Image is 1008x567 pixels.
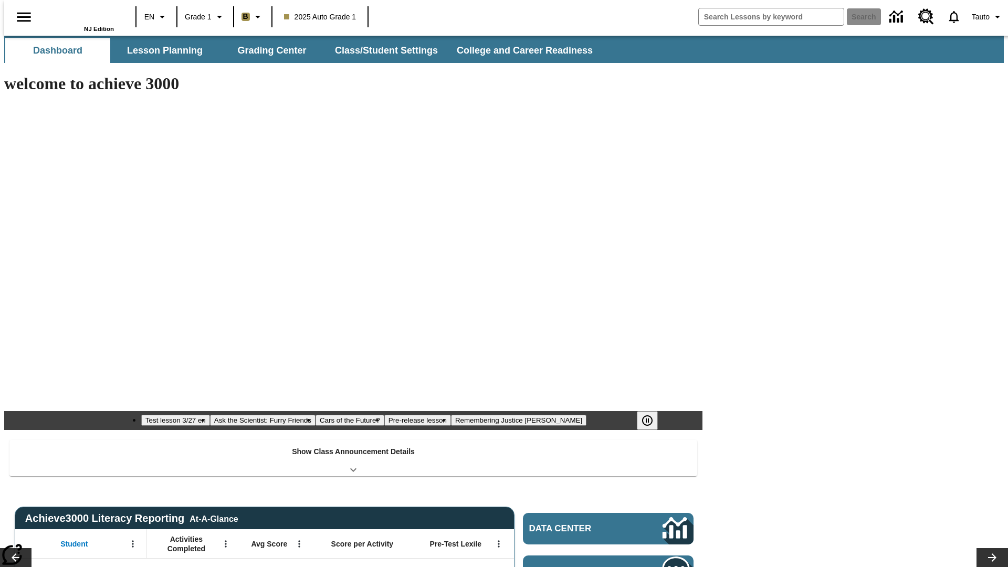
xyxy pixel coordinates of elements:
[185,12,212,23] span: Grade 1
[331,539,394,549] span: Score per Activity
[529,523,627,534] span: Data Center
[218,536,234,552] button: Open Menu
[125,536,141,552] button: Open Menu
[4,74,702,93] h1: welcome to achieve 3000
[912,3,940,31] a: Resource Center, Will open in new tab
[181,7,230,26] button: Grade: Grade 1, Select a grade
[46,5,114,26] a: Home
[190,512,238,524] div: At-A-Glance
[940,3,968,30] a: Notifications
[210,415,316,426] button: Slide 2 Ask the Scientist: Furry Friends
[292,446,415,457] p: Show Class Announcement Details
[251,539,287,549] span: Avg Score
[637,411,658,430] button: Pause
[523,513,694,544] a: Data Center
[112,38,217,63] button: Lesson Planning
[384,415,451,426] button: Slide 4 Pre-release lesson
[968,7,1008,26] button: Profile/Settings
[219,38,324,63] button: Grading Center
[637,411,668,430] div: Pause
[4,38,602,63] div: SubNavbar
[284,12,356,23] span: 2025 Auto Grade 1
[25,512,238,524] span: Achieve3000 Literacy Reporting
[144,12,154,23] span: EN
[883,3,912,31] a: Data Center
[243,10,248,23] span: B
[316,415,384,426] button: Slide 3 Cars of the Future?
[5,38,110,63] button: Dashboard
[46,4,114,32] div: Home
[291,536,307,552] button: Open Menu
[699,8,844,25] input: search field
[448,38,601,63] button: College and Career Readiness
[60,539,88,549] span: Student
[327,38,446,63] button: Class/Student Settings
[152,534,221,553] span: Activities Completed
[84,26,114,32] span: NJ Edition
[8,2,39,33] button: Open side menu
[430,539,482,549] span: Pre-Test Lexile
[4,36,1004,63] div: SubNavbar
[9,440,697,476] div: Show Class Announcement Details
[237,7,268,26] button: Boost Class color is light brown. Change class color
[141,415,210,426] button: Slide 1 Test lesson 3/27 en
[491,536,507,552] button: Open Menu
[976,548,1008,567] button: Lesson carousel, Next
[140,7,173,26] button: Language: EN, Select a language
[451,415,586,426] button: Slide 5 Remembering Justice O'Connor
[972,12,990,23] span: Tauto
